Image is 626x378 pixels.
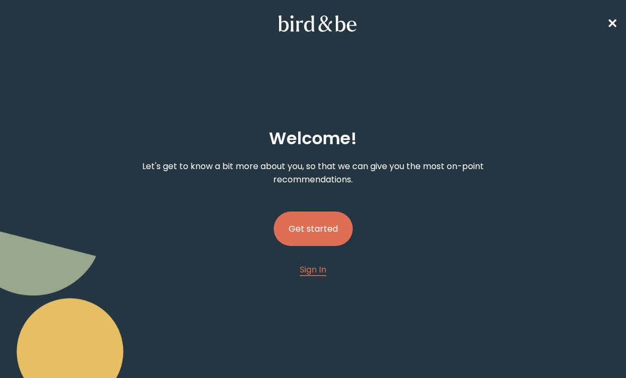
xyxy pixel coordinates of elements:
[118,160,508,186] p: Let's get to know a bit more about you, so that we can give you the most on-point recommendations.
[573,328,615,367] iframe: Gorgias live chat messenger
[269,126,357,151] h2: Welcome !
[300,263,326,276] span: Sign In
[607,14,618,33] a: ✕
[274,195,353,263] a: Get started
[300,263,326,276] a: Sign In
[274,212,353,246] button: Get started
[607,15,618,32] span: ✕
